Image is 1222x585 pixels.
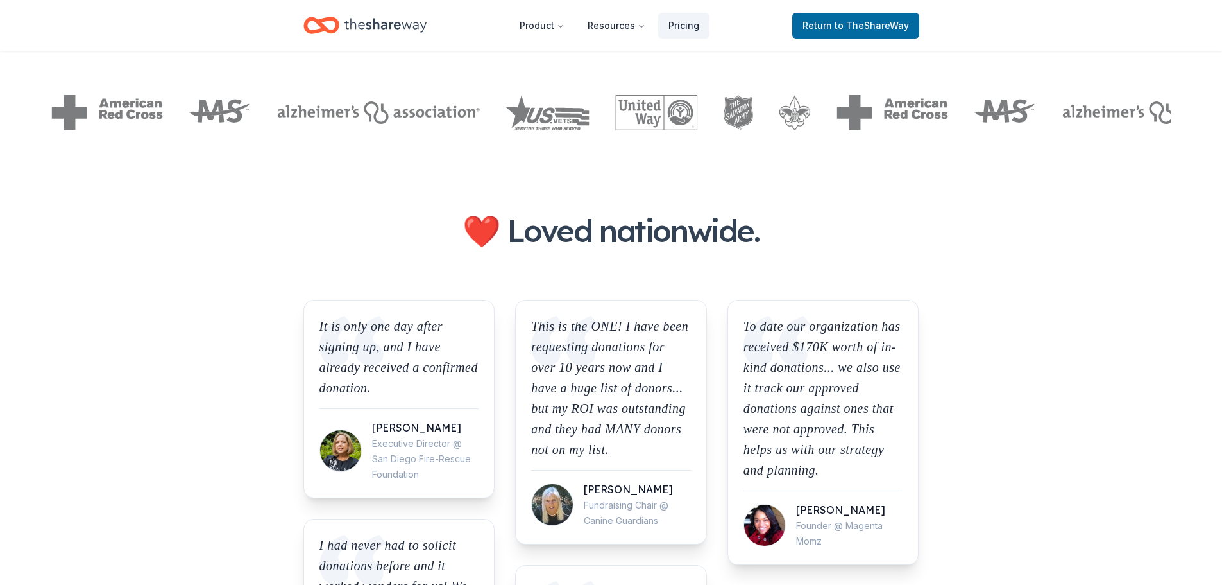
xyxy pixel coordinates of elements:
img: American Red Cross [51,95,163,130]
button: Product [509,13,575,39]
span: to TheShareWay [835,20,909,31]
img: MS [974,95,1037,130]
img: American Red Cross [836,95,948,130]
a: Returnto TheShareWay [792,13,919,39]
nav: Main [509,10,709,40]
img: MS [189,95,251,130]
button: Resources [577,13,656,39]
div: [PERSON_NAME] [584,481,691,498]
div: Fundraising Chair @ Canine Guardians [584,498,691,528]
img: Alzheimers Association [277,101,480,124]
div: Executive Director @ San Diego Fire-Rescue Foundation [372,436,479,482]
img: Picture for Wendy Robinson [320,430,361,471]
span: Return [802,18,909,33]
img: Picture for Maria Manning [744,505,785,546]
p: To date our organization has received $170K worth of in-kind donations... we also use it track ou... [743,316,903,480]
p: This is the ONE! I have been requesting donations for over 10 years now and I have a huge list of... [531,316,691,460]
img: United Way [615,95,697,130]
a: Home [303,10,427,40]
img: The Salvation Army [724,95,754,130]
div: Founder @ Magenta Momz [796,518,903,549]
a: Pricing [658,13,709,39]
h2: ❤️ Loved nationwide. [406,213,817,249]
img: Boy Scouts of America [779,95,811,130]
img: US Vets [505,95,590,130]
div: [PERSON_NAME] [796,502,903,518]
p: It is only one day after signing up, and I have already received a confirmed donation. [319,316,479,398]
img: Picture for Marcia Hadeler [532,484,573,525]
div: [PERSON_NAME] [372,419,479,436]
